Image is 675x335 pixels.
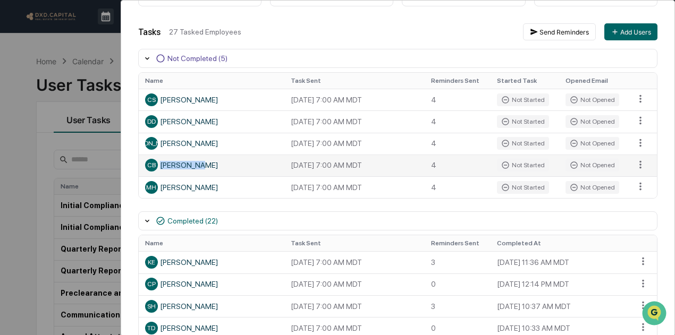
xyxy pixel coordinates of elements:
div: [PERSON_NAME] [145,256,278,269]
div: Not Opened [566,93,619,106]
div: [PERSON_NAME] [145,322,278,334]
button: Start new chat [181,84,193,97]
a: 🔎Data Lookup [6,149,71,168]
div: [PERSON_NAME] [145,181,278,194]
td: [DATE] 7:00 AM MDT [284,176,425,198]
div: Tasks [138,27,161,37]
button: Add Users [604,23,657,40]
div: Not Opened [566,115,619,128]
td: [DATE] 10:37 AM MDT [491,295,631,317]
div: Not Started [497,137,549,150]
td: 3 [425,251,491,273]
th: Name [139,73,284,89]
td: [DATE] 7:00 AM MDT [284,89,425,110]
a: 🖐️Preclearance [6,129,73,148]
span: CP [147,280,156,288]
span: [PERSON_NAME] [126,140,176,147]
td: [DATE] 7:00 AM MDT [284,133,425,154]
span: Pylon [106,179,129,187]
div: Not Opened [566,137,619,150]
a: 🗄️Attestations [73,129,136,148]
td: [DATE] 7:00 AM MDT [284,251,425,273]
span: DD [147,118,156,125]
td: 3 [425,295,491,317]
div: 🔎 [11,154,19,163]
div: [PERSON_NAME] [145,137,278,150]
span: Attestations [88,133,132,144]
div: Not Started [497,93,549,106]
td: 4 [425,176,491,198]
td: 4 [425,133,491,154]
span: CS [147,96,156,104]
th: Task Sent [284,73,425,89]
td: [DATE] 7:00 AM MDT [284,110,425,132]
div: Completed (22) [167,217,218,225]
div: Not Completed (5) [167,54,227,63]
th: Started Task [491,73,560,89]
div: Not Opened [566,159,619,171]
div: Start new chat [36,81,174,91]
div: Not Opened [566,181,619,194]
div: 🗄️ [77,134,86,143]
iframe: Open customer support [641,300,670,329]
div: 🖐️ [11,134,19,143]
span: KE [148,259,155,266]
th: Name [139,235,284,251]
th: Task Sent [284,235,425,251]
td: [DATE] 7:00 AM MDT [284,295,425,317]
div: Not Started [497,159,549,171]
span: CB [147,161,156,169]
td: 4 [425,154,491,176]
span: SH [147,303,156,310]
div: [PERSON_NAME] [145,115,278,128]
div: 27 Tasked Employees [169,28,514,36]
div: Not Started [497,115,549,128]
span: Preclearance [21,133,69,144]
div: [PERSON_NAME] [145,278,278,290]
div: [PERSON_NAME] [145,300,278,313]
th: Opened Email [559,73,628,89]
button: Send Reminders [523,23,596,40]
td: 4 [425,110,491,132]
td: [DATE] 7:00 AM MDT [284,273,425,295]
div: [PERSON_NAME] [145,93,278,106]
th: Reminders Sent [425,235,491,251]
th: Completed At [491,235,631,251]
a: Powered byPylon [75,179,129,187]
td: 0 [425,273,491,295]
span: MH [146,184,156,191]
td: [DATE] 12:14 PM MDT [491,273,631,295]
p: How can we help? [11,22,193,39]
div: [PERSON_NAME] [145,159,278,171]
td: [DATE] 7:00 AM MDT [284,154,425,176]
span: TD [147,324,155,332]
div: We're available if you need us! [36,91,134,100]
img: 1746055101610-c473b297-6a78-478c-a979-82029cc54cd1 [11,81,30,100]
span: Data Lookup [21,153,67,164]
td: [DATE] 11:36 AM MDT [491,251,631,273]
td: 4 [425,89,491,110]
div: Not Started [497,181,549,194]
th: Reminders Sent [425,73,491,89]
